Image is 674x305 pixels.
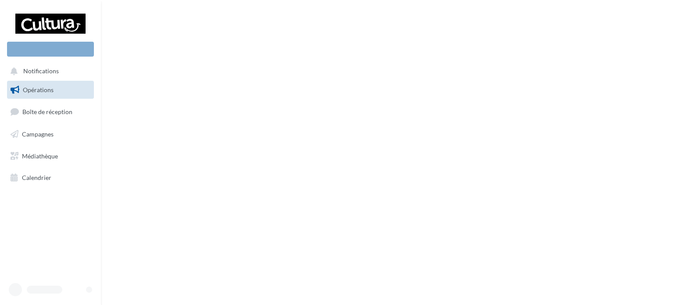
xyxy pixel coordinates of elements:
div: Nouvelle campagne [7,42,94,57]
span: Opérations [23,86,54,93]
a: Campagnes [5,125,96,144]
a: Opérations [5,81,96,99]
span: Calendrier [22,174,51,181]
a: Boîte de réception [5,102,96,121]
span: Médiathèque [22,152,58,159]
a: Calendrier [5,169,96,187]
span: Campagnes [22,130,54,138]
span: Notifications [23,68,59,75]
a: Médiathèque [5,147,96,165]
span: Boîte de réception [22,108,72,115]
